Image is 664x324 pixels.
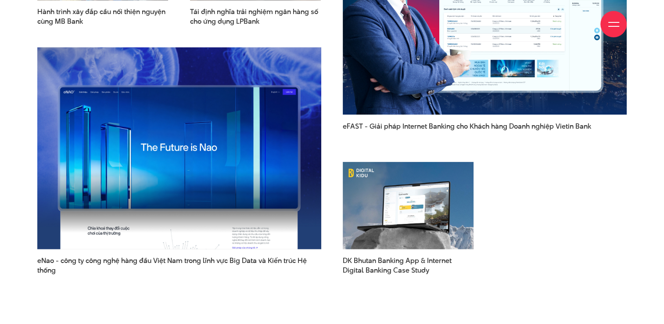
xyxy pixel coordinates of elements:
[509,121,530,131] span: Doanh
[370,121,382,131] span: Giải
[343,121,363,131] span: eFAST
[365,121,368,131] span: -
[429,121,455,131] span: Banking
[575,121,591,131] span: Bank
[343,122,627,140] a: eFAST - Giải pháp Internet Banking cho Khách hàng Doanh nghiệp Vietin Bank
[343,266,429,275] span: Digital Banking Case Study
[37,266,56,275] span: thống
[402,121,427,131] span: Internet
[343,256,474,274] a: DK Bhutan Banking App & InternetDigital Banking Case Study
[531,121,554,131] span: nghiệp
[343,256,474,274] span: DK Bhutan Banking App & Internet
[37,256,321,274] a: eNao - công ty công nghệ hàng đầu Việt Nam trong lĩnh vực Big Data và Kiến trúc Hệthống
[491,121,507,131] span: hàng
[470,121,489,131] span: Khách
[37,256,321,274] span: eNao - công ty công nghệ hàng đầu Việt Nam trong lĩnh vực Big Data và Kiến trúc Hệ
[556,121,574,131] span: Vietin
[384,121,401,131] span: pháp
[456,121,468,131] span: cho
